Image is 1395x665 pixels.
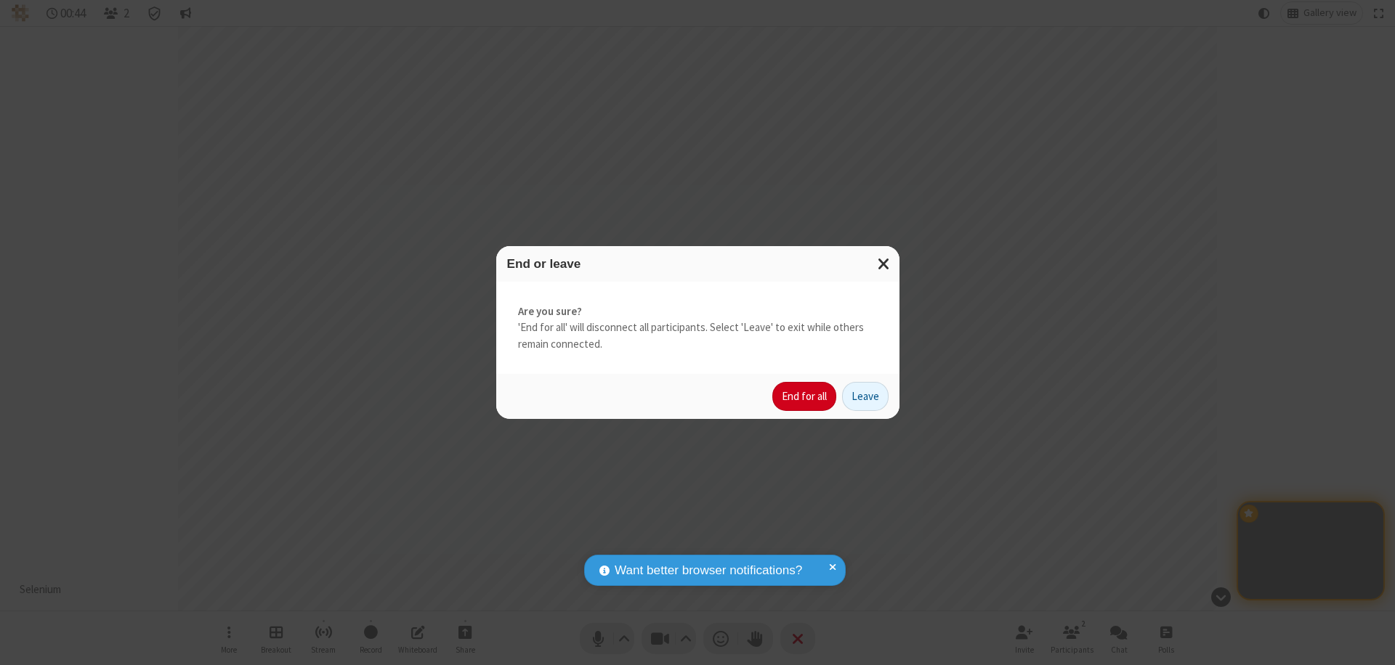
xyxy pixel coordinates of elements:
[615,561,802,580] span: Want better browser notifications?
[507,257,889,271] h3: End or leave
[842,382,889,411] button: Leave
[869,246,899,282] button: Close modal
[496,282,899,375] div: 'End for all' will disconnect all participants. Select 'Leave' to exit while others remain connec...
[518,303,878,320] strong: Are you sure?
[772,382,836,411] button: End for all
